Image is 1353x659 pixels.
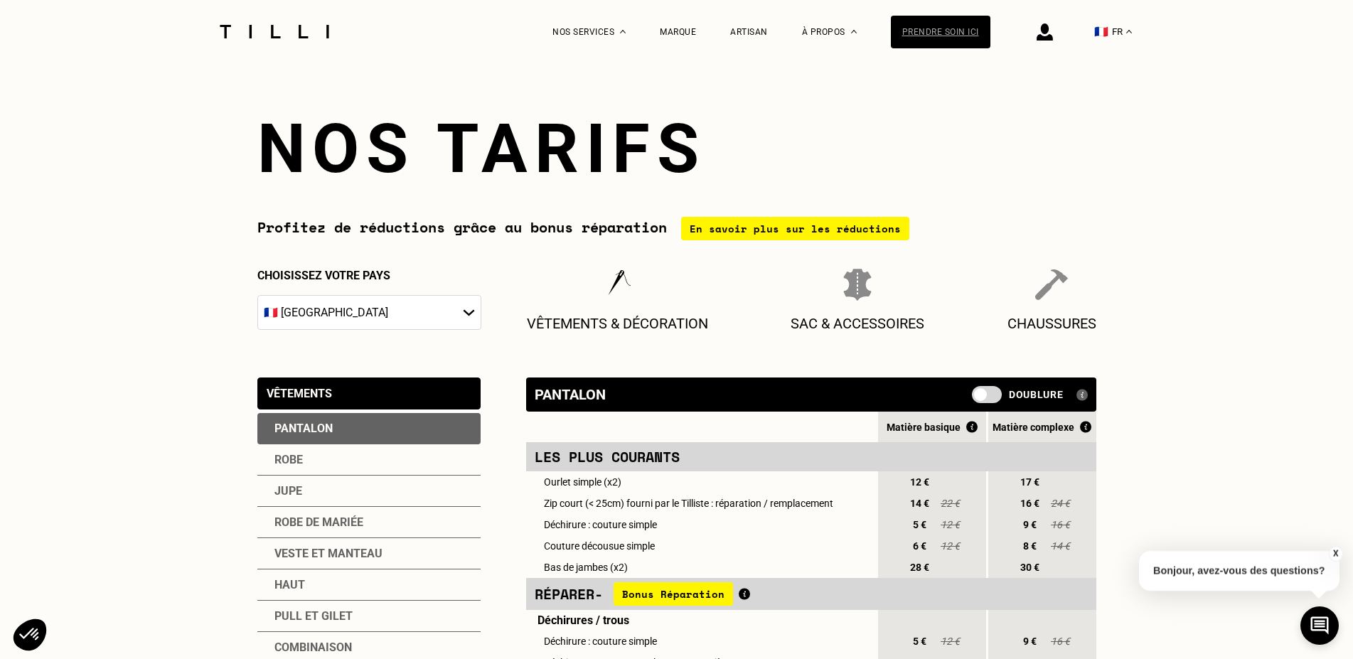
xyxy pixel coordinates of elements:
div: Matière complexe [988,421,1096,433]
div: Pull et gilet [257,601,481,632]
a: Marque [660,27,696,37]
span: 14 € [907,498,933,509]
td: Déchirures / trous [526,610,876,631]
div: Réparer - [535,582,867,606]
div: Pantalon [535,386,606,403]
span: 12 € [940,540,961,552]
span: 17 € [1017,476,1043,488]
span: 14 € [1050,540,1071,552]
td: Déchirure : couture simple [526,631,876,652]
img: icône connexion [1037,23,1053,41]
div: Vêtements [267,387,332,400]
h1: Nos tarifs [257,109,1096,188]
span: 12 € [940,636,961,647]
div: Pantalon [257,413,481,444]
span: 8 € [1017,540,1043,552]
span: 28 € [907,562,933,573]
div: Haut [257,569,481,601]
img: Qu'est ce que le Bonus Réparation ? [966,421,978,433]
td: Ourlet simple (x2) [526,471,876,493]
div: Matière basique [878,421,986,433]
p: Vêtements & décoration [527,315,708,332]
td: Bas de jambes (x2) [526,557,876,578]
span: 6 € [907,540,933,552]
p: Chaussures [1007,315,1096,332]
span: 24 € [1050,498,1071,509]
div: En savoir plus sur les réductions [681,217,909,240]
p: Choisissez votre pays [257,269,481,282]
td: Couture décousue simple [526,535,876,557]
div: Jupe [257,476,481,507]
div: Robe [257,444,481,476]
span: 16 € [1017,498,1043,509]
img: Chaussures [1035,269,1068,301]
span: Doublure [1009,389,1064,400]
p: Sac & Accessoires [791,315,924,332]
img: Vêtements & décoration [601,269,633,301]
span: 12 € [907,476,933,488]
span: Bonus Réparation [614,582,733,606]
span: 12 € [940,519,961,530]
p: Bonjour, avez-vous des questions? [1139,551,1339,591]
div: Veste et manteau [257,538,481,569]
span: 22 € [940,498,961,509]
a: Artisan [730,27,768,37]
span: 5 € [907,519,933,530]
span: 🇫🇷 [1094,25,1108,38]
span: 5 € [907,636,933,647]
span: 16 € [1050,636,1071,647]
img: Menu déroulant à propos [851,30,857,33]
span: 9 € [1017,636,1043,647]
img: Logo du service de couturière Tilli [215,25,334,38]
button: X [1328,546,1342,562]
td: Zip court (< 25cm) fourni par le Tilliste : réparation / remplacement [526,493,876,514]
img: Qu'est ce que le Bonus Réparation ? [739,588,750,600]
img: Menu déroulant [620,30,626,33]
div: Robe de mariée [257,507,481,538]
img: Sac & Accessoires [843,269,872,301]
img: Qu'est ce que le Bonus Réparation ? [1080,421,1091,433]
span: 9 € [1017,519,1043,530]
span: 30 € [1017,562,1043,573]
img: Qu'est ce qu'une doublure ? [1076,389,1088,401]
div: Profitez de réductions grâce au bonus réparation [257,217,1096,240]
img: menu déroulant [1126,30,1132,33]
a: Prendre soin ici [891,16,990,48]
td: Déchirure : couture simple [526,514,876,535]
td: Les plus courants [526,442,876,471]
span: 16 € [1050,519,1071,530]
